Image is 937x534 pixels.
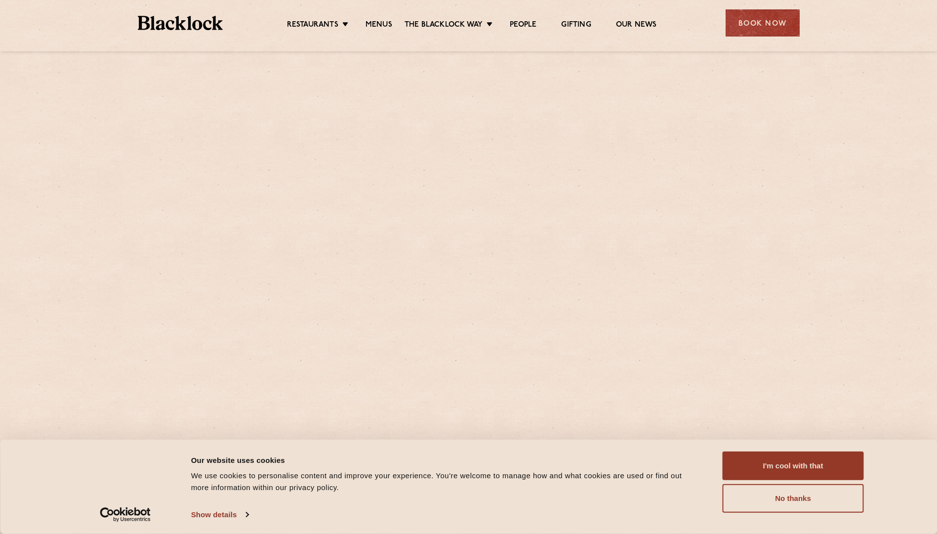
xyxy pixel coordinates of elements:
[616,20,657,31] a: Our News
[287,20,338,31] a: Restaurants
[405,20,483,31] a: The Blacklock Way
[366,20,392,31] a: Menus
[723,484,864,513] button: No thanks
[191,454,700,466] div: Our website uses cookies
[561,20,591,31] a: Gifting
[138,16,223,30] img: BL_Textured_Logo-footer-cropped.svg
[82,507,168,522] a: Usercentrics Cookiebot - opens in a new window
[191,507,248,522] a: Show details
[191,470,700,494] div: We use cookies to personalise content and improve your experience. You're welcome to manage how a...
[726,9,800,37] div: Book Now
[510,20,536,31] a: People
[723,452,864,480] button: I'm cool with that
